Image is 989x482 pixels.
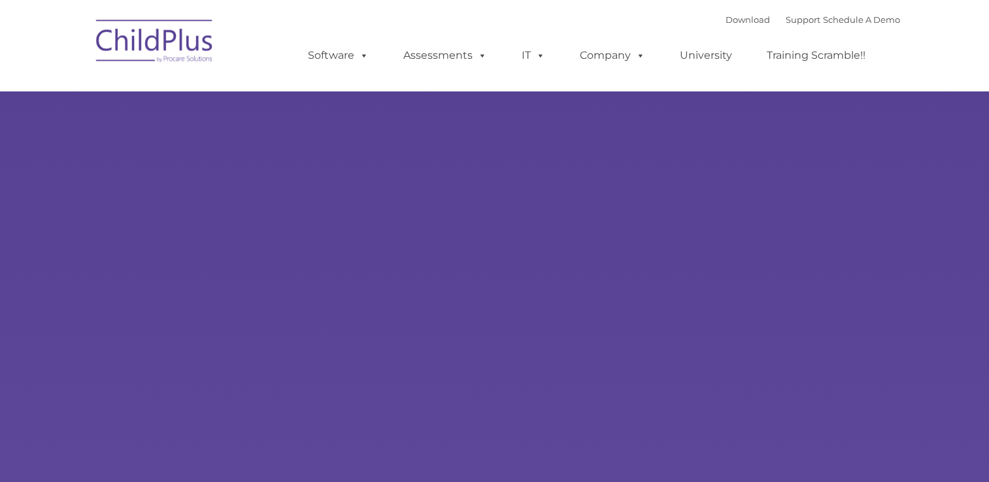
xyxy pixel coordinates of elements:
a: Support [786,14,820,25]
a: Download [726,14,770,25]
a: Company [567,42,658,69]
img: ChildPlus by Procare Solutions [90,10,220,76]
a: Schedule A Demo [823,14,900,25]
a: Software [295,42,382,69]
font: | [726,14,900,25]
a: Assessments [390,42,500,69]
a: Training Scramble!! [754,42,879,69]
a: IT [509,42,558,69]
a: University [667,42,745,69]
